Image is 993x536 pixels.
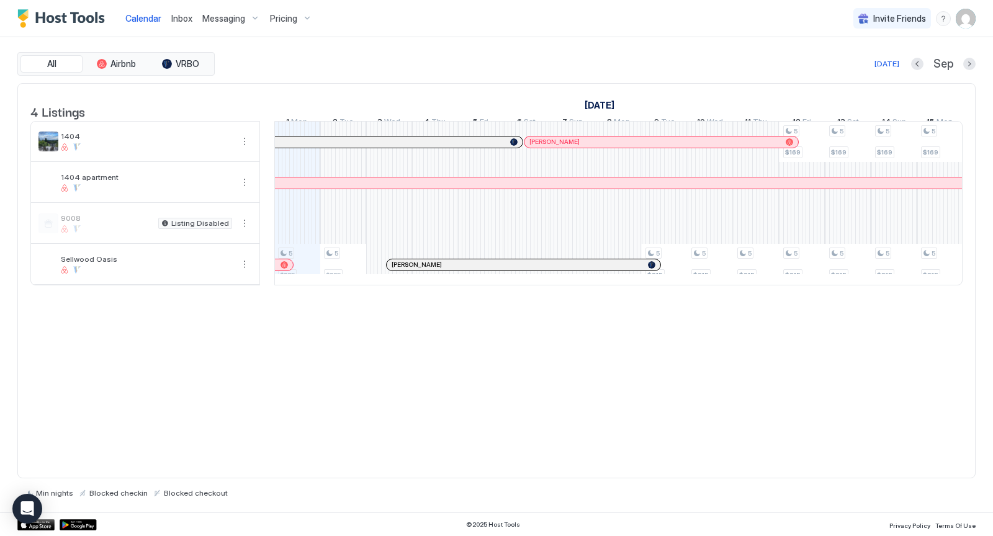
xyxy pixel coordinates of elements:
[466,520,520,529] span: © 2025 Host Tools
[661,117,675,130] span: Tue
[289,249,292,257] span: 5
[748,249,752,257] span: 5
[889,522,930,529] span: Privacy Policy
[956,9,976,29] div: User profile
[654,117,659,130] span: 9
[927,117,935,130] span: 15
[656,249,660,257] span: 5
[562,117,567,130] span: 7
[237,257,252,272] div: menu
[431,117,446,130] span: Thu
[911,58,923,70] button: Previous month
[697,117,705,130] span: 10
[794,249,798,257] span: 5
[923,148,938,156] span: $169
[932,249,935,257] span: 5
[935,522,976,529] span: Terms Of Use
[339,117,353,130] span: Tue
[125,12,161,25] a: Calendar
[753,117,767,130] span: Thu
[604,114,633,132] a: September 8, 2025
[524,117,536,130] span: Sat
[834,114,862,132] a: September 13, 2025
[283,114,310,132] a: September 1, 2025
[17,9,110,28] a: Host Tools Logo
[421,114,449,132] a: September 4, 2025
[171,12,192,25] a: Inbox
[110,58,136,69] span: Airbnb
[932,127,935,135] span: 5
[793,117,801,130] span: 12
[330,114,356,132] a: September 2, 2025
[742,114,770,132] a: September 11, 2025
[840,249,843,257] span: 5
[514,114,539,132] a: September 6, 2025
[150,55,212,73] button: VRBO
[60,519,97,530] div: Google Play Store
[280,271,295,279] span: $325
[384,117,400,130] span: Wed
[889,518,930,531] a: Privacy Policy
[831,148,847,156] span: $169
[326,271,341,279] span: $325
[202,13,245,24] span: Messaging
[237,175,252,190] button: More options
[785,271,801,279] span: $315
[237,175,252,190] div: menu
[270,13,297,24] span: Pricing
[707,117,723,130] span: Wed
[20,55,83,73] button: All
[286,117,289,130] span: 1
[651,114,678,132] a: September 9, 2025
[923,271,938,279] span: $315
[886,249,889,257] span: 5
[85,55,147,73] button: Airbnb
[892,117,906,130] span: Sun
[879,114,909,132] a: September 14, 2025
[470,114,492,132] a: September 5, 2025
[837,117,845,130] span: 13
[935,518,976,531] a: Terms Of Use
[38,172,58,192] div: listing image
[963,58,976,70] button: Next month
[473,117,478,130] span: 5
[886,127,889,135] span: 5
[873,13,926,24] span: Invite Friends
[882,117,891,130] span: 14
[607,117,612,130] span: 8
[702,249,706,257] span: 5
[794,127,798,135] span: 5
[61,172,232,182] span: 1404 apartment
[38,254,58,274] div: listing image
[17,519,55,530] a: App Store
[694,114,726,132] a: September 10, 2025
[937,117,953,130] span: Mon
[936,11,951,26] div: menu
[789,114,814,132] a: September 12, 2025
[392,261,442,269] span: [PERSON_NAME]
[36,488,73,498] span: Min nights
[335,249,338,257] span: 5
[831,271,847,279] span: $315
[840,127,843,135] span: 5
[61,213,153,223] span: 9008
[30,102,85,120] span: 4 Listings
[38,132,58,151] div: listing image
[923,114,956,132] a: September 15, 2025
[877,148,892,156] span: $169
[569,117,583,130] span: Sun
[237,216,252,231] div: menu
[237,216,252,231] button: More options
[559,114,586,132] a: September 7, 2025
[614,117,630,130] span: Mon
[785,148,801,156] span: $169
[125,13,161,24] span: Calendar
[480,117,488,130] span: Fri
[61,132,232,141] span: 1404
[176,58,199,69] span: VRBO
[237,134,252,149] button: More options
[933,57,953,71] span: Sep
[424,117,429,130] span: 4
